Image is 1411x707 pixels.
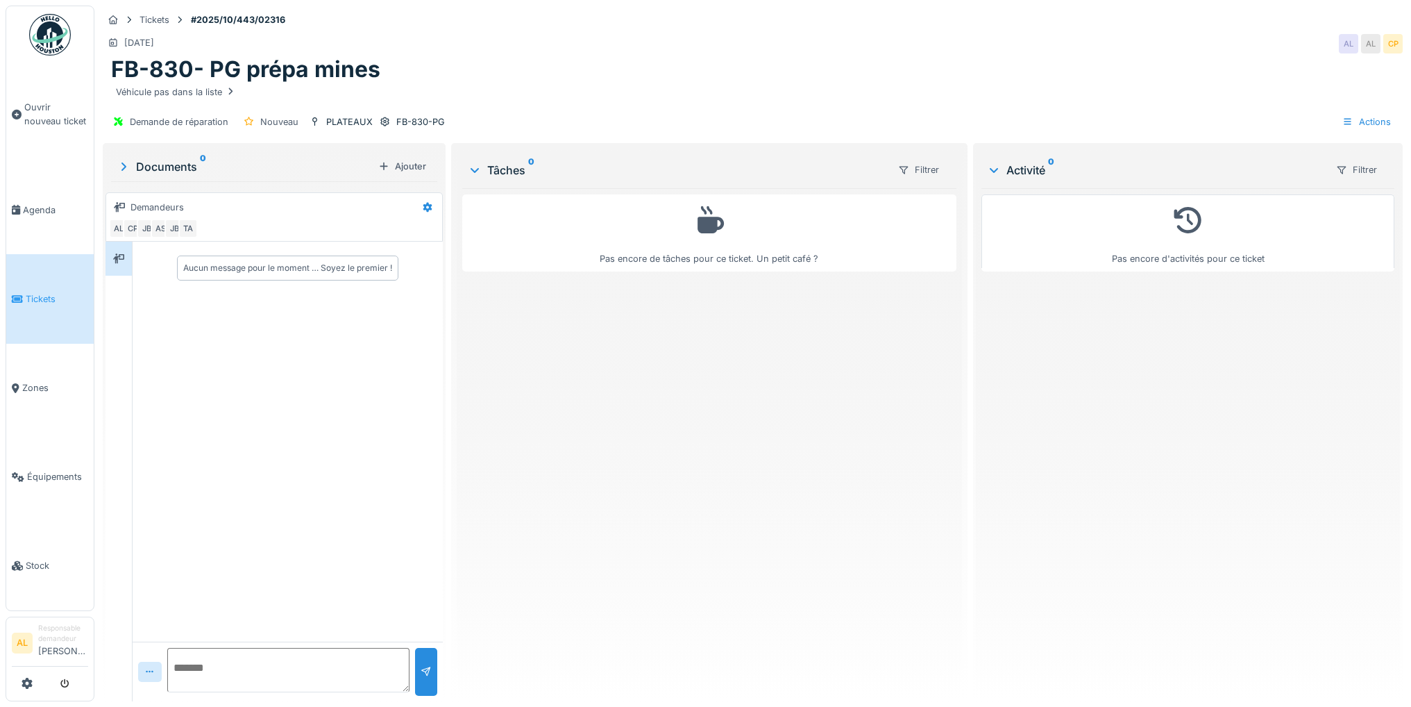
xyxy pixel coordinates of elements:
[22,381,88,394] span: Zones
[326,115,373,128] div: PLATEAUX
[140,13,169,26] div: Tickets
[111,56,380,83] h1: FB-830- PG prépa mines
[26,559,88,572] span: Stock
[892,160,945,180] div: Filtrer
[990,201,1385,265] div: Pas encore d'activités pour ce ticket
[471,201,947,265] div: Pas encore de tâches pour ce ticket. Un petit café ?
[6,522,94,610] a: Stock
[183,262,392,274] div: Aucun message pour le moment … Soyez le premier !
[116,85,236,99] div: Véhicule pas dans la liste
[137,219,156,238] div: JB
[117,158,373,175] div: Documents
[468,162,886,178] div: Tâches
[6,254,94,343] a: Tickets
[164,219,184,238] div: JB
[123,219,142,238] div: CP
[200,158,206,175] sup: 0
[109,219,128,238] div: AL
[6,433,94,522] a: Équipements
[1361,34,1380,53] div: AL
[27,470,88,483] span: Équipements
[178,219,198,238] div: TA
[6,63,94,165] a: Ouvrir nouveau ticket
[987,162,1324,178] div: Activité
[29,14,71,56] img: Badge_color-CXgf-gQk.svg
[1330,160,1383,180] div: Filtrer
[1048,162,1054,178] sup: 0
[38,623,88,644] div: Responsable demandeur
[6,344,94,433] a: Zones
[373,157,432,176] div: Ajouter
[12,623,88,667] a: AL Responsable demandeur[PERSON_NAME]
[12,633,33,654] li: AL
[124,36,154,49] div: [DATE]
[260,115,298,128] div: Nouveau
[23,203,88,217] span: Agenda
[6,165,94,254] a: Agenda
[1339,34,1358,53] div: AL
[130,201,184,214] div: Demandeurs
[1383,34,1403,53] div: CP
[528,162,534,178] sup: 0
[24,101,88,127] span: Ouvrir nouveau ticket
[396,115,445,128] div: FB-830-PG
[151,219,170,238] div: AS
[26,292,88,306] span: Tickets
[38,623,88,663] li: [PERSON_NAME]
[130,115,228,128] div: Demande de réparation
[185,13,291,26] strong: #2025/10/443/02316
[1336,112,1397,132] div: Actions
